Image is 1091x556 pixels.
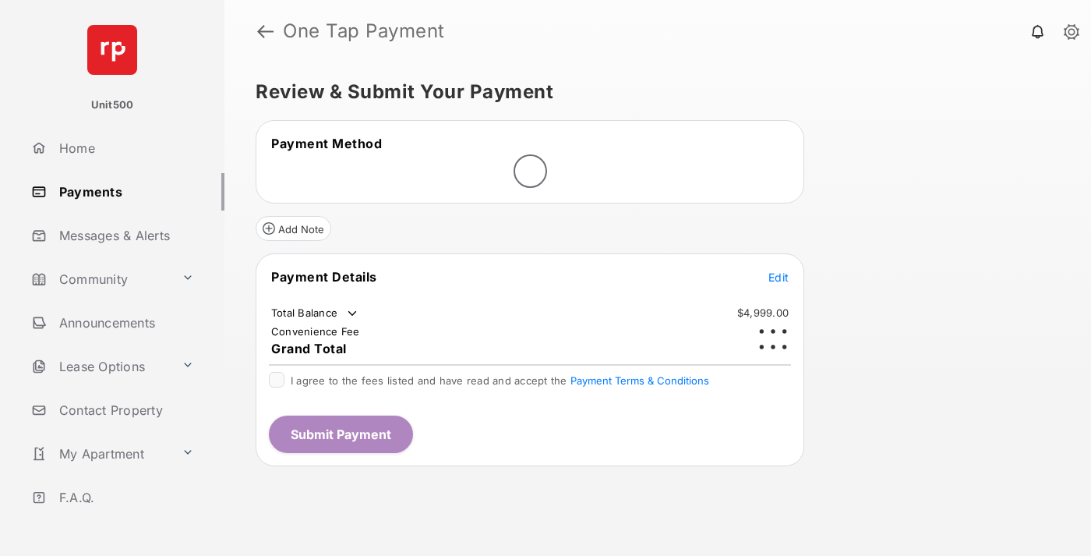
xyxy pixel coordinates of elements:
[256,216,331,241] button: Add Note
[256,83,1047,101] h5: Review & Submit Your Payment
[768,269,789,285] button: Edit
[271,269,377,285] span: Payment Details
[271,136,382,151] span: Payment Method
[570,374,709,387] button: I agree to the fees listed and have read and accept the
[269,416,413,453] button: Submit Payment
[25,479,224,516] a: F.A.Q.
[25,129,224,167] a: Home
[768,271,789,284] span: Edit
[25,391,224,429] a: Contact Property
[25,435,175,473] a: My Apartment
[25,304,224,342] a: Announcements
[25,217,224,254] a: Messages & Alerts
[87,25,137,75] img: svg+xml;base64,PHN2ZyB4bWxucz0iaHR0cDovL3d3dy53My5vcmcvMjAwMC9zdmciIHdpZHRoPSI2NCIgaGVpZ2h0PSI2NC...
[270,306,360,321] td: Total Balance
[25,348,175,385] a: Lease Options
[271,341,347,356] span: Grand Total
[291,374,709,387] span: I agree to the fees listed and have read and accept the
[91,97,134,113] p: Unit500
[25,173,224,211] a: Payments
[736,306,789,320] td: $4,999.00
[283,22,445,41] strong: One Tap Payment
[270,324,361,338] td: Convenience Fee
[25,260,175,298] a: Community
